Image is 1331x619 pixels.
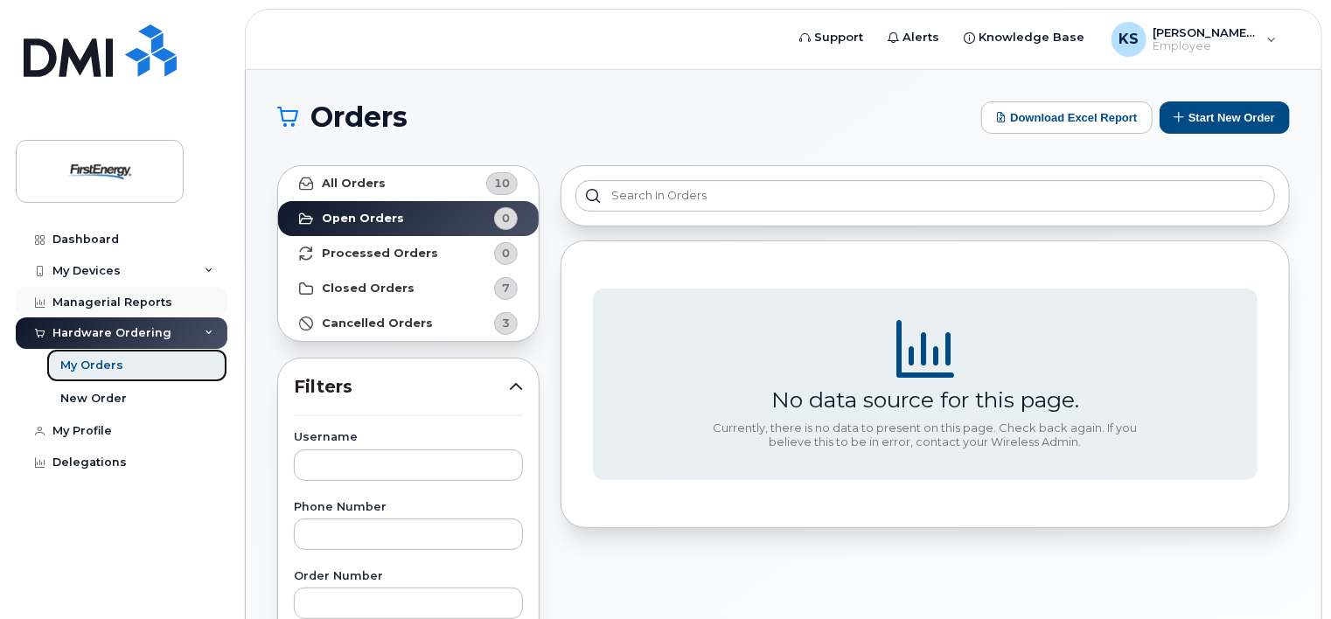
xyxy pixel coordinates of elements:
[502,210,510,226] span: 0
[322,177,386,191] strong: All Orders
[278,306,539,341] a: Cancelled Orders3
[502,280,510,296] span: 7
[294,502,523,513] label: Phone Number
[981,101,1153,134] button: Download Excel Report
[278,271,539,306] a: Closed Orders7
[294,374,509,400] span: Filters
[502,245,510,261] span: 0
[278,166,539,201] a: All Orders10
[322,316,433,330] strong: Cancelled Orders
[294,432,523,443] label: Username
[1255,543,1318,606] iframe: Messenger Launcher
[322,247,438,261] strong: Processed Orders
[575,180,1275,212] input: Search in orders
[310,104,408,130] span: Orders
[494,175,510,191] span: 10
[771,386,1079,413] div: No data source for this page.
[707,421,1144,449] div: Currently, there is no data to present on this page. Check back again. If you believe this to be ...
[278,201,539,236] a: Open Orders0
[294,571,523,582] label: Order Number
[502,315,510,331] span: 3
[322,212,404,226] strong: Open Orders
[322,282,415,296] strong: Closed Orders
[278,236,539,271] a: Processed Orders0
[1160,101,1290,134] button: Start New Order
